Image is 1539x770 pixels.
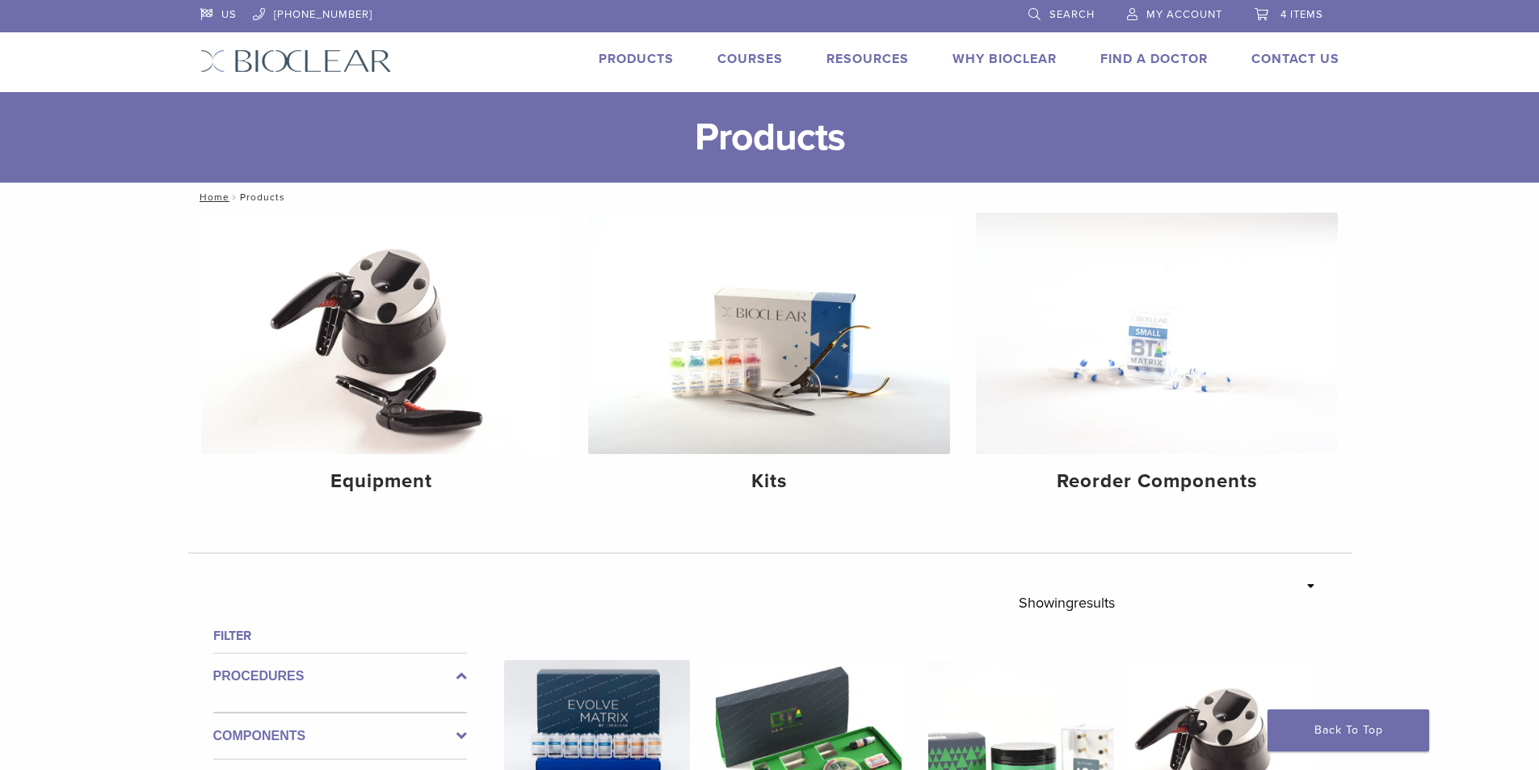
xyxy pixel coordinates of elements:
[229,193,240,201] span: /
[213,726,467,746] label: Components
[1280,8,1323,21] span: 4 items
[717,51,783,67] a: Courses
[188,183,1352,212] nav: Products
[213,667,467,686] label: Procedures
[1146,8,1222,21] span: My Account
[601,467,937,496] h4: Kits
[976,212,1338,454] img: Reorder Components
[214,467,550,496] h4: Equipment
[1049,8,1095,21] span: Search
[976,212,1338,507] a: Reorder Components
[1268,709,1429,751] a: Back To Top
[1019,586,1115,620] p: Showing results
[1251,51,1339,67] a: Contact Us
[200,49,392,73] img: Bioclear
[201,212,563,454] img: Equipment
[201,212,563,507] a: Equipment
[952,51,1057,67] a: Why Bioclear
[826,51,909,67] a: Resources
[1100,51,1208,67] a: Find A Doctor
[588,212,950,454] img: Kits
[989,467,1325,496] h4: Reorder Components
[195,191,229,203] a: Home
[213,626,467,646] h4: Filter
[599,51,674,67] a: Products
[588,212,950,507] a: Kits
